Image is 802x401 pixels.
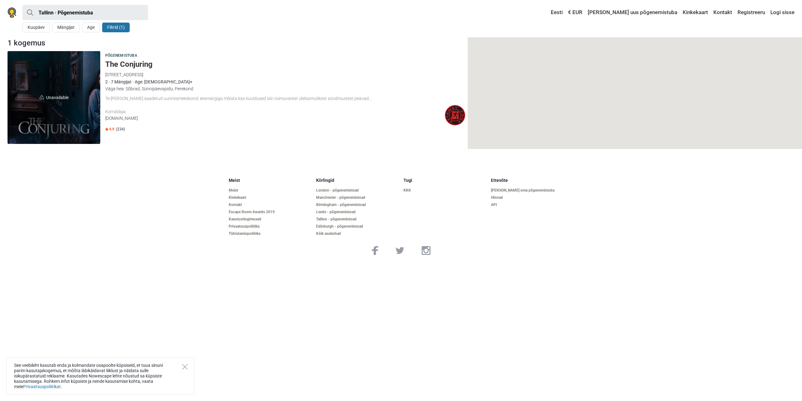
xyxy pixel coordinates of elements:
[5,37,468,49] div: 1 kogemus
[316,224,398,229] a: Edinburgh - põgenemistoad
[546,10,551,15] img: Eesti
[491,188,573,193] a: [PERSON_NAME] oma põgenemistuba
[23,384,61,389] a: Privaatsuspoliitikat
[105,115,445,122] div: [DOMAIN_NAME]
[491,195,573,200] a: Hinnad
[8,51,100,144] a: unavailableUnavailable The Conjuring
[105,108,445,115] div: Korraldaja
[769,7,794,18] a: Logi sisse
[8,51,100,144] span: Unavailable
[316,217,398,222] a: Tallinn - põgenemistoad
[105,127,114,132] span: 4.9
[681,7,710,18] a: Kinkekaart
[229,217,311,222] a: Kasutustingimused
[105,71,465,78] div: [STREET_ADDRESS]
[316,203,398,207] a: Birmingham - põgenemistoad
[105,52,137,59] span: Põgenemistuba
[566,7,584,18] a: € EUR
[82,23,100,32] button: Age
[39,95,44,99] img: unavailable
[491,178,573,183] h5: Ettevõte
[404,188,486,193] a: KKK
[404,178,486,183] h5: Tugi
[102,23,130,32] button: Filtrid (1)
[52,23,80,32] button: Mängijat
[105,85,465,92] div: Väga hea: Sõbrad, Sünnipäevapidu, Perekond
[445,105,465,125] img: GetAway.Zone
[491,203,573,207] a: API
[23,5,148,20] input: proovi “Tallinn”
[316,195,398,200] a: Manchester - põgenemistoad
[229,203,311,207] a: Kontakt
[105,128,108,131] img: Star
[229,188,311,193] a: Meist
[316,188,398,193] a: London - põgenemistoad
[105,60,465,69] h5: The Conjuring
[105,78,465,85] div: 2 - 7 Mängijat · Age: [DEMOGRAPHIC_DATA]+
[586,7,679,18] a: [PERSON_NAME] uus põgenemistuba
[712,7,734,18] a: Kontakt
[105,95,465,102] div: Te [PERSON_NAME] saadetud uurimismeeskond, eesmärgiga mõista kas kuuldused siin toimuvatest ülelo...
[736,7,767,18] a: Registreeru
[229,231,311,236] a: Tühistamispoliitika
[229,210,311,214] a: Escape Room Awards 2019
[8,8,16,18] img: Nowescape logo
[229,178,311,183] h5: Meist
[545,7,564,18] a: Eesti
[229,195,311,200] a: Kinkekaart
[6,357,194,395] div: See veebileht kasutab enda ja kolmandate osapoolte küpsiseid, et tuua sinuni parim kasutajakogemu...
[182,364,188,370] button: Close
[316,231,398,236] a: Kõik asukohad
[229,224,311,229] a: Privaatsuspoliitika
[116,127,125,132] span: (234)
[23,23,50,32] button: Kuupäev
[316,178,398,183] h5: Kiirlingid
[316,210,398,214] a: Leeds - põgenemistoad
